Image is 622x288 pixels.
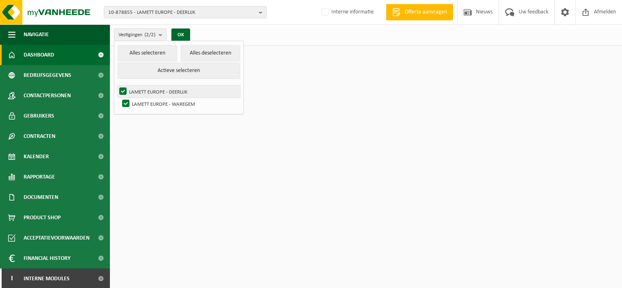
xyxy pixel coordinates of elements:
[24,248,70,268] span: Financial History
[118,63,240,79] button: Actieve selecteren
[386,4,453,20] a: Offerte aanvragen
[403,8,449,16] span: Offerte aanvragen
[118,45,177,61] button: Alles selecteren
[24,187,58,207] span: Documenten
[104,6,267,18] button: 10-878855 - LAMETT EUROPE - DEERLIJK
[24,146,49,167] span: Kalender
[24,106,54,126] span: Gebruikers
[24,228,90,248] span: Acceptatievoorwaarden
[120,98,240,110] label: LAMETT EUROPE - WAREGEM
[145,32,155,37] count: (2/2)
[24,167,55,187] span: Rapportage
[118,29,155,41] span: Vestigingen
[181,45,240,61] button: Alles deselecteren
[24,45,54,65] span: Dashboard
[24,207,61,228] span: Product Shop
[320,6,374,18] label: Interne informatie
[24,24,49,45] span: Navigatie
[24,65,71,85] span: Bedrijfsgegevens
[24,85,71,106] span: Contactpersonen
[114,28,166,41] button: Vestigingen(2/2)
[24,126,55,146] span: Contracten
[108,7,256,19] span: 10-878855 - LAMETT EUROPE - DEERLIJK
[118,85,240,98] label: LAMETT EUROPE - DEERLIJK
[171,28,190,41] button: OK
